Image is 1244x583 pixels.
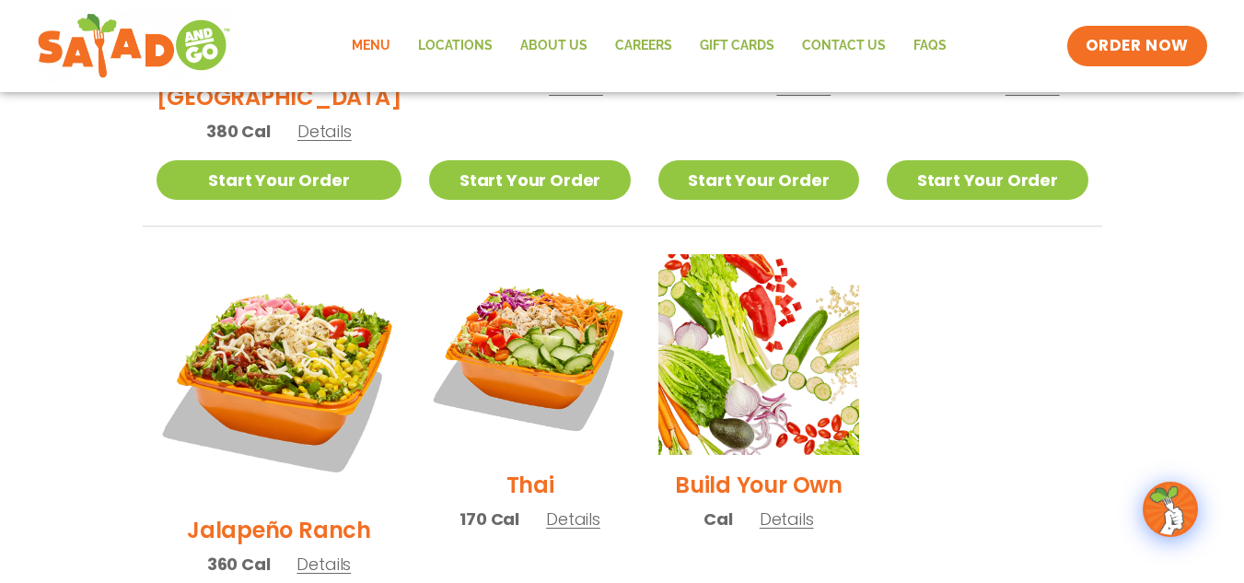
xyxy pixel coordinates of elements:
a: Careers [601,25,686,67]
a: Locations [404,25,506,67]
a: GIFT CARDS [686,25,788,67]
span: ORDER NOW [1086,35,1189,57]
span: 170 Cal [459,507,519,531]
h2: Build Your Own [675,469,843,501]
h2: Thai [506,469,554,501]
a: Contact Us [788,25,900,67]
a: Start Your Order [157,160,402,200]
span: Details [546,507,600,531]
span: Details [760,507,814,531]
span: 360 Cal [207,552,271,577]
span: Cal [703,507,732,531]
img: Product photo for Jalapeño Ranch Salad [157,254,402,500]
a: Start Your Order [658,160,859,200]
a: Start Your Order [429,160,630,200]
h2: Jalapeño Ranch [187,514,371,546]
nav: Menu [338,25,960,67]
span: 380 Cal [206,119,271,144]
img: wpChatIcon [1145,484,1196,535]
a: FAQs [900,25,960,67]
img: new-SAG-logo-768×292 [37,9,231,83]
img: Product photo for Thai Salad [429,254,630,455]
a: Start Your Order [887,160,1087,200]
span: Details [296,553,351,576]
img: Product photo for Build Your Own [658,254,859,455]
a: Menu [338,25,404,67]
h2: [GEOGRAPHIC_DATA] [157,81,402,113]
a: ORDER NOW [1067,26,1207,66]
span: Details [297,120,352,143]
a: About Us [506,25,601,67]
